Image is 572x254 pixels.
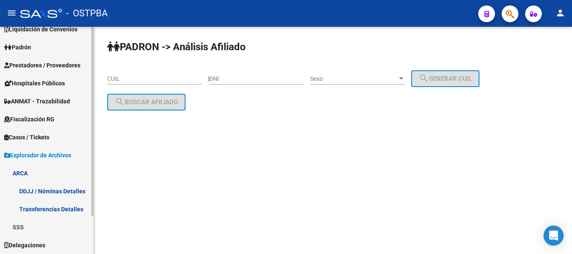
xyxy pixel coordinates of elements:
[4,151,71,160] span: Explorador de Archivos
[555,8,565,18] mat-icon: person
[4,97,70,106] span: ANMAT - Trazabilidad
[66,4,108,23] span: - OSTPBA
[4,25,77,34] span: Liquidación de Convenios
[4,61,80,70] span: Prestadores / Proveedores
[7,8,17,18] mat-icon: menu
[107,41,246,53] strong: PADRON -> Análisis Afiliado
[4,133,49,142] span: Casos / Tickets
[4,79,65,88] span: Hospitales Públicos
[208,75,486,82] div: |
[115,98,178,106] span: Buscar afiliado
[419,73,429,83] mat-icon: search
[544,226,564,246] div: Open Intercom Messenger
[107,94,186,110] button: Buscar afiliado
[411,70,479,87] button: Generar CUIL
[4,115,54,124] span: Fiscalización RG
[4,43,31,52] span: Padrón
[4,241,45,250] span: Delegaciones
[419,75,472,82] span: Generar CUIL
[310,75,397,82] span: Sexo
[115,97,125,107] mat-icon: search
